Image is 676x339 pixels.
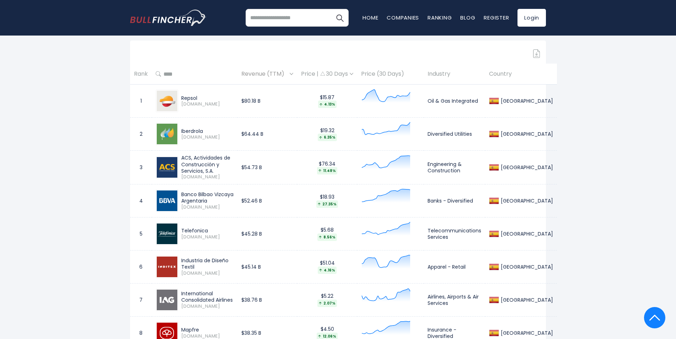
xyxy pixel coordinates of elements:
[499,231,553,237] div: [GEOGRAPHIC_DATA]
[157,224,177,244] img: TEF.MC.png
[130,184,152,217] td: 4
[499,297,553,303] div: [GEOGRAPHIC_DATA]
[316,200,338,208] div: 27.35%
[301,161,353,174] div: $76.34
[317,233,337,241] div: 8.56%
[181,327,234,333] div: Mapfre
[181,290,234,303] div: International Consolidated Airlines
[181,227,234,234] div: Telefonica
[237,184,297,217] td: $52.46 B
[157,157,177,178] img: ACS.MC.png
[331,9,349,27] button: Search
[424,217,485,250] td: Telecommunications Services
[317,300,337,307] div: 2.07%
[424,151,485,184] td: Engineering & Construction
[181,95,234,101] div: Repsol
[130,118,152,151] td: 2
[499,131,553,137] div: [GEOGRAPHIC_DATA]
[157,124,177,144] img: IBE.MC.png
[130,283,152,316] td: 7
[130,151,152,184] td: 3
[484,14,509,21] a: Register
[181,204,234,210] span: [DOMAIN_NAME]
[181,270,234,276] span: [DOMAIN_NAME]
[424,118,485,151] td: Diversified Utilities
[387,14,419,21] a: Companies
[130,85,152,118] td: 1
[317,167,337,174] div: 11.48%
[318,267,337,274] div: 4.16%
[237,217,297,250] td: $45.28 B
[301,70,353,78] div: Price | 30 Days
[424,64,485,85] th: Industry
[517,9,546,27] a: Login
[499,164,553,171] div: [GEOGRAPHIC_DATA]
[499,98,553,104] div: [GEOGRAPHIC_DATA]
[181,191,234,204] div: Banco Bilbao Vizcaya Argentaria
[301,94,353,108] div: $15.87
[237,250,297,283] td: $45.14 B
[318,134,337,141] div: 6.35%
[301,293,353,307] div: $5.22
[157,190,177,211] img: BBVA.MC.png
[181,155,234,174] div: ACS, Actividades de Construcción y Servicios, S.A.
[460,14,475,21] a: Blog
[181,303,234,310] span: [DOMAIN_NAME]
[181,257,234,270] div: Industria de Diseño Textil
[363,14,378,21] a: Home
[237,283,297,316] td: $38.76 B
[181,128,234,134] div: Iberdrola
[157,91,177,111] img: REP.MC.png
[237,118,297,151] td: $64.44 B
[130,64,152,85] th: Rank
[424,184,485,217] td: Banks - Diversified
[181,134,234,140] span: [DOMAIN_NAME]
[424,283,485,316] td: Airlines, Airports & Air Services
[181,174,234,180] span: [DOMAIN_NAME]
[237,85,297,118] td: $80.18 B
[318,101,337,108] div: 4.13%
[130,250,152,283] td: 6
[301,127,353,141] div: $19.32
[181,234,234,240] span: [DOMAIN_NAME]
[424,85,485,118] td: Oil & Gas Integrated
[357,64,424,85] th: Price (30 Days)
[181,101,234,107] span: [DOMAIN_NAME]
[237,151,297,184] td: $54.73 B
[301,260,353,274] div: $51.04
[241,69,288,80] span: Revenue (TTM)
[130,217,152,250] td: 5
[499,330,553,336] div: [GEOGRAPHIC_DATA]
[301,194,353,208] div: $18.93
[428,14,452,21] a: Ranking
[301,227,353,241] div: $5.68
[157,290,177,310] img: IAG.MC.png
[130,10,206,26] a: Go to homepage
[424,250,485,283] td: Apparel - Retail
[499,198,553,204] div: [GEOGRAPHIC_DATA]
[499,264,553,270] div: [GEOGRAPHIC_DATA]
[130,10,206,26] img: bullfincher logo
[157,257,177,277] img: ITX.MC.png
